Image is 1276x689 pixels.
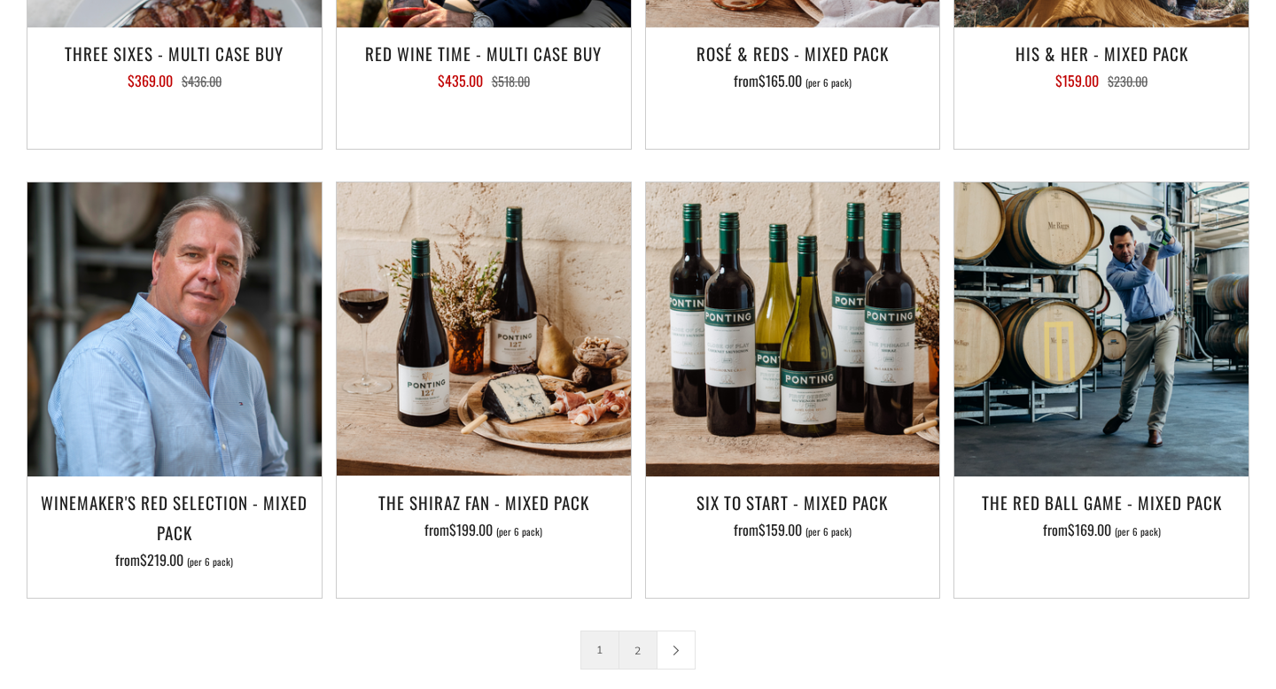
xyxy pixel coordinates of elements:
[36,38,313,68] h3: Three Sixes - Multi Case Buy
[954,487,1249,576] a: The Red Ball Game - Mixed Pack from$169.00 (per 6 pack)
[337,38,631,127] a: Red Wine Time - Multi Case Buy $435.00 $518.00
[655,38,931,68] h3: Rosé & Reds - Mixed Pack
[449,519,493,540] span: $199.00
[346,487,622,517] h3: The Shiraz Fan - Mixed Pack
[963,487,1240,517] h3: The Red Ball Game - Mixed Pack
[182,72,222,90] span: $436.00
[655,487,931,517] h3: Six To Start - Mixed Pack
[337,487,631,576] a: The Shiraz Fan - Mixed Pack from$199.00 (per 6 pack)
[759,70,802,91] span: $165.00
[187,557,233,567] span: (per 6 pack)
[580,631,619,670] span: 1
[492,72,530,90] span: $518.00
[1068,519,1111,540] span: $169.00
[424,519,542,540] span: from
[1108,72,1148,90] span: $230.00
[963,38,1240,68] h3: His & Her - Mixed Pack
[734,519,852,540] span: from
[646,38,940,127] a: Rosé & Reds - Mixed Pack from$165.00 (per 6 pack)
[27,487,322,576] a: Winemaker's Red Selection - Mixed Pack from$219.00 (per 6 pack)
[115,549,233,570] span: from
[646,487,940,576] a: Six To Start - Mixed Pack from$159.00 (per 6 pack)
[1055,70,1099,91] span: $159.00
[128,70,173,91] span: $369.00
[346,38,622,68] h3: Red Wine Time - Multi Case Buy
[140,549,183,570] span: $219.00
[27,38,322,127] a: Three Sixes - Multi Case Buy $369.00 $436.00
[36,487,313,547] h3: Winemaker's Red Selection - Mixed Pack
[954,38,1249,127] a: His & Her - Mixed Pack $159.00 $230.00
[1043,519,1161,540] span: from
[759,519,802,540] span: $159.00
[496,527,542,537] span: (per 6 pack)
[805,78,852,88] span: (per 6 pack)
[438,70,483,91] span: $435.00
[619,631,657,669] a: 2
[1115,527,1161,537] span: (per 6 pack)
[805,527,852,537] span: (per 6 pack)
[734,70,852,91] span: from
